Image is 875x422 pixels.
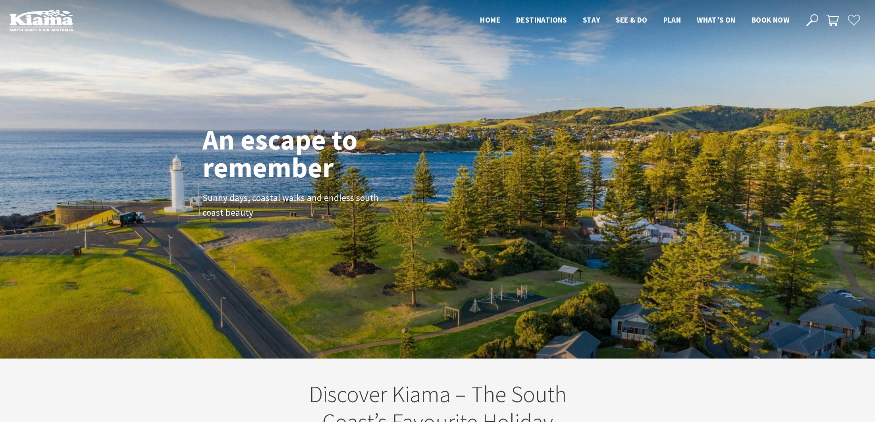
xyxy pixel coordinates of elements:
span: Destinations [516,15,567,25]
span: Plan [663,15,681,25]
span: Home [480,15,500,25]
img: Kiama Logo [10,10,73,31]
p: Sunny days, coastal walks and endless south coast beauty [202,191,381,220]
nav: Main Menu [472,14,797,27]
span: See & Do [616,15,647,25]
h1: An escape to remember [202,126,421,181]
span: Book now [752,15,789,25]
span: Stay [583,15,600,25]
span: What’s On [697,15,736,25]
